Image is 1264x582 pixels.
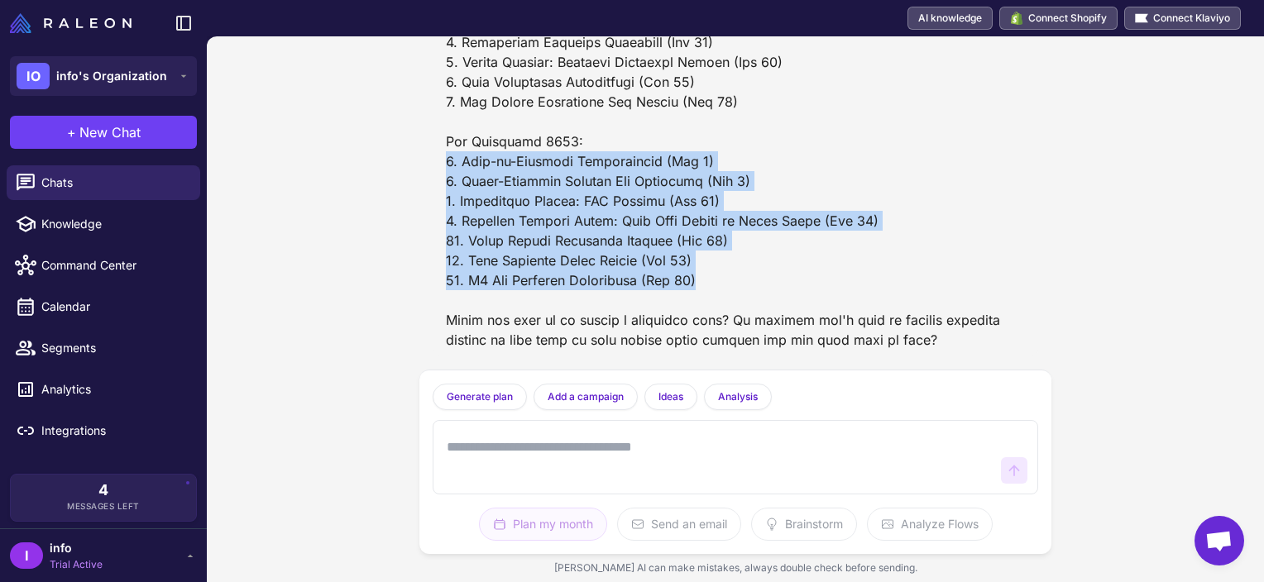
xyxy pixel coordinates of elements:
button: Generate plan [433,384,527,410]
button: Brainstorm [751,508,857,541]
span: Analytics [41,380,187,398]
span: Generate plan [447,389,513,404]
span: 4 [98,483,108,498]
button: Connect Shopify [999,7,1118,30]
button: Ideas [644,384,697,410]
span: New Chat [79,122,141,142]
a: Command Center [7,248,200,283]
span: Add a campaign [548,389,624,404]
button: +New Chat [10,116,197,149]
button: IOinfo's Organization [10,56,197,96]
a: Calendar [7,289,200,324]
button: Connect Klaviyo [1124,7,1241,30]
a: Knowledge [7,207,200,241]
span: Analysis [718,389,758,404]
div: IO [17,63,50,89]
a: Analytics [7,372,200,407]
a: Segments [7,331,200,365]
button: Analyze Flows [867,508,993,541]
button: Send an email [617,508,741,541]
span: Segments [41,339,187,357]
button: Analysis [704,384,772,410]
span: Trial Active [50,557,103,572]
span: Ideas [658,389,683,404]
span: + [67,122,76,142]
span: Chats [41,174,187,192]
a: AI knowledge [907,7,993,30]
span: Messages Left [67,500,140,513]
span: Connect Shopify [1028,11,1107,26]
div: [PERSON_NAME] AI can make mistakes, always double check before sending. [419,554,1051,582]
div: I [10,542,43,569]
button: Add a campaign [534,384,638,410]
span: info's Organization [56,67,167,85]
img: Raleon Logo [10,13,132,33]
span: Command Center [41,256,187,274]
a: Integrations [7,413,200,448]
span: Calendar [41,298,187,316]
span: Connect Klaviyo [1153,11,1230,26]
button: Plan my month [479,508,607,541]
span: info [50,539,103,557]
span: Integrations [41,422,187,440]
a: Chats [7,165,200,200]
span: Knowledge [41,215,187,233]
a: Open chat [1195,516,1244,565]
